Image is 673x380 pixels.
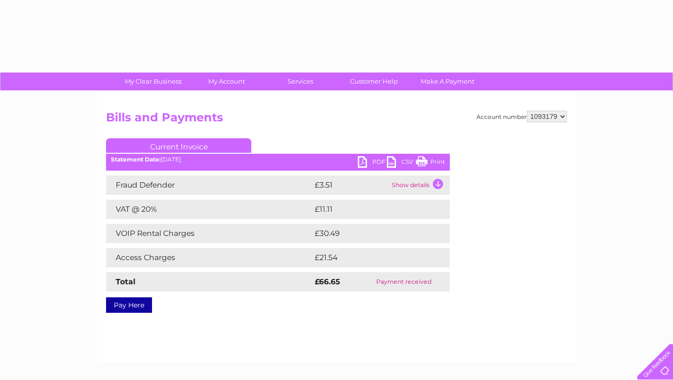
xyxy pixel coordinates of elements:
td: Fraud Defender [106,175,312,195]
a: My Account [187,73,267,90]
td: Payment received [358,272,450,292]
a: Services [260,73,340,90]
td: Access Charges [106,248,312,267]
a: My Clear Business [113,73,193,90]
a: CSV [387,156,416,170]
div: [DATE] [106,156,450,163]
div: Account number [476,111,567,122]
td: VAT @ 20% [106,200,312,219]
td: £30.49 [312,224,431,243]
a: Make A Payment [408,73,488,90]
td: £11.11 [312,200,426,219]
a: Customer Help [334,73,414,90]
a: PDF [358,156,387,170]
td: Show details [389,175,450,195]
strong: £66.65 [315,277,340,286]
strong: Total [116,277,136,286]
td: £21.54 [312,248,429,267]
a: Pay Here [106,297,152,313]
a: Print [416,156,445,170]
a: Current Invoice [106,138,251,153]
td: £3.51 [312,175,389,195]
b: Statement Date: [111,156,161,163]
td: VOIP Rental Charges [106,224,312,243]
h2: Bills and Payments [106,111,567,129]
